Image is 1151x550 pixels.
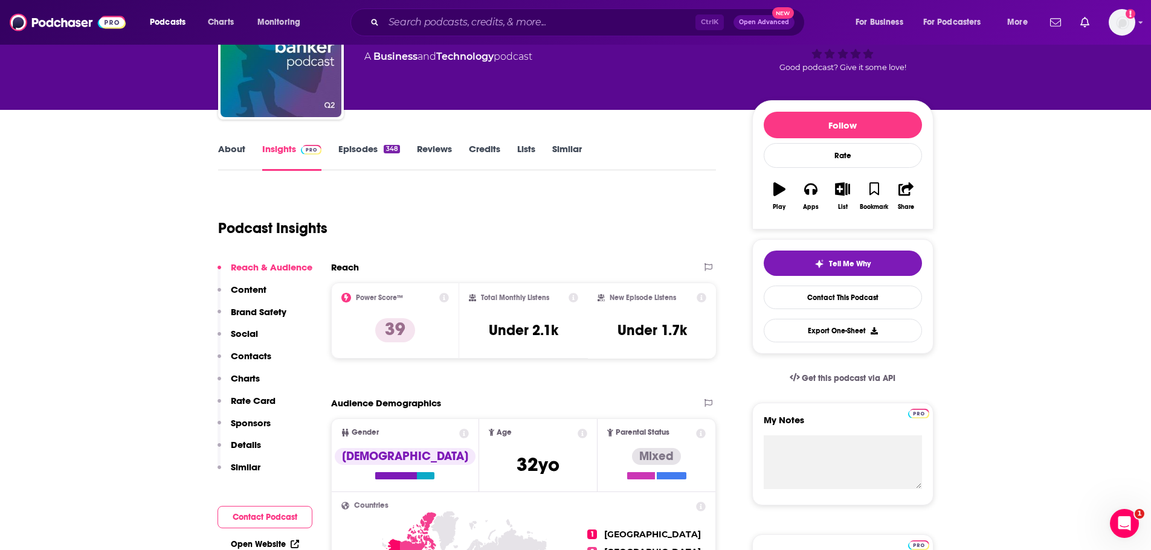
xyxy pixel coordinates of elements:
div: 348 [384,145,399,153]
p: Rate Card [231,395,276,406]
a: Episodes348 [338,143,399,171]
button: open menu [999,13,1043,32]
div: Mixed [632,448,681,465]
p: Contacts [231,350,271,362]
span: Monitoring [257,14,300,31]
p: Sponsors [231,417,271,429]
button: tell me why sparkleTell Me Why [764,251,922,276]
a: Technology [436,51,494,62]
button: open menu [141,13,201,32]
a: Similar [552,143,582,171]
h2: New Episode Listens [610,293,676,302]
a: Lists [517,143,535,171]
a: Pro website [908,539,929,550]
div: A podcast [364,50,532,64]
button: Apps [795,174,827,218]
span: Tell Me Why [829,259,871,269]
span: Good podcast? Give it some love! [779,63,906,72]
span: For Podcasters [923,14,981,31]
button: Share [890,174,921,218]
img: tell me why sparkle [814,259,824,269]
span: Open Advanced [739,19,789,25]
a: Open Website [231,539,299,549]
span: For Business [856,14,903,31]
div: Rate [764,143,922,168]
a: Get this podcast via API [780,363,906,393]
span: Parental Status [616,429,669,436]
button: Bookmark [859,174,890,218]
span: 32 yo [517,453,559,476]
span: Charts [208,14,234,31]
a: Pro website [908,407,929,418]
button: Play [764,174,795,218]
svg: Add a profile image [1126,9,1135,19]
button: Sponsors [218,417,271,440]
p: Brand Safety [231,306,286,318]
span: Age [497,429,512,436]
span: Podcasts [150,14,185,31]
h2: Reach [331,261,359,273]
h3: Under 2.1k [489,321,558,339]
div: Bookmark [860,203,888,211]
img: Podchaser - Follow, Share and Rate Podcasts [10,11,126,34]
button: open menu [915,13,999,32]
div: Search podcasts, credits, & more... [362,8,816,36]
span: Countries [354,502,389,510]
h2: Audience Demographics [331,397,441,409]
p: Charts [231,373,260,384]
div: List [838,203,848,211]
button: Show profile menu [1109,9,1135,36]
span: Logged in as emilyjherman [1109,9,1135,36]
iframe: Intercom live chat [1110,509,1139,538]
button: Content [218,284,266,306]
span: [GEOGRAPHIC_DATA] [604,529,701,540]
button: Social [218,328,258,350]
button: Contacts [218,350,271,373]
p: Similar [231,461,260,473]
h1: Podcast Insights [218,219,327,237]
span: Ctrl K [695,14,724,30]
img: Podchaser Pro [908,409,929,418]
span: 1 [1135,509,1144,519]
a: Show notifications dropdown [1075,12,1094,33]
p: Social [231,328,258,339]
button: Open AdvancedNew [733,15,795,30]
button: Reach & Audience [218,261,312,284]
p: Reach & Audience [231,261,312,273]
a: Business [373,51,418,62]
input: Search podcasts, credits, & more... [384,13,695,32]
div: Share [898,203,914,211]
a: Charts [200,13,241,32]
p: Details [231,439,261,450]
span: Get this podcast via API [802,373,895,383]
span: and [418,51,436,62]
button: Rate Card [218,395,276,417]
p: 39 [375,318,415,342]
a: InsightsPodchaser Pro [262,143,322,171]
img: Podchaser Pro [908,540,929,550]
span: New [772,7,794,19]
a: Reviews [417,143,452,171]
div: Apps [803,203,819,211]
h2: Power Score™ [356,293,403,302]
button: Charts [218,373,260,395]
button: Follow [764,112,922,138]
button: Contact Podcast [218,506,312,528]
button: Export One-Sheet [764,319,922,342]
img: Podchaser Pro [301,145,322,155]
a: About [218,143,245,171]
button: Details [218,439,261,461]
img: User Profile [1109,9,1135,36]
span: Gender [352,429,379,436]
a: Show notifications dropdown [1045,12,1066,33]
button: Brand Safety [218,306,286,328]
div: Play [773,203,785,211]
span: 1 [587,529,597,539]
button: open menu [249,13,316,32]
button: List [827,174,858,218]
label: My Notes [764,414,922,435]
a: Credits [469,143,500,171]
button: open menu [847,13,918,32]
h3: Under 1.7k [617,321,687,339]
